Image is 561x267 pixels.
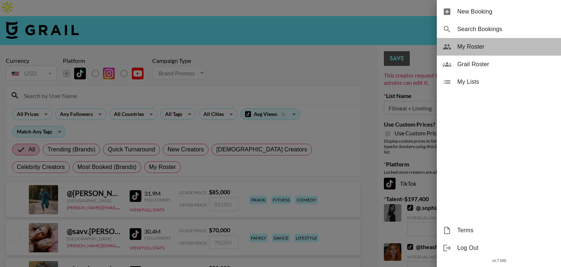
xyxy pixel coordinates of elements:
div: My Lists [437,73,561,91]
div: My Roster [437,38,561,56]
div: Terms [437,222,561,239]
span: Search Bookings [457,25,555,34]
span: Grail Roster [457,60,555,69]
span: Terms [457,226,555,235]
span: My Lists [457,78,555,86]
span: New Booking [457,7,555,16]
div: Log Out [437,239,561,257]
div: v 1.7.100 [437,257,561,264]
span: Log Out [457,244,555,252]
div: Grail Roster [437,56,561,73]
div: New Booking [437,3,561,20]
div: Search Bookings [437,20,561,38]
span: My Roster [457,42,555,51]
